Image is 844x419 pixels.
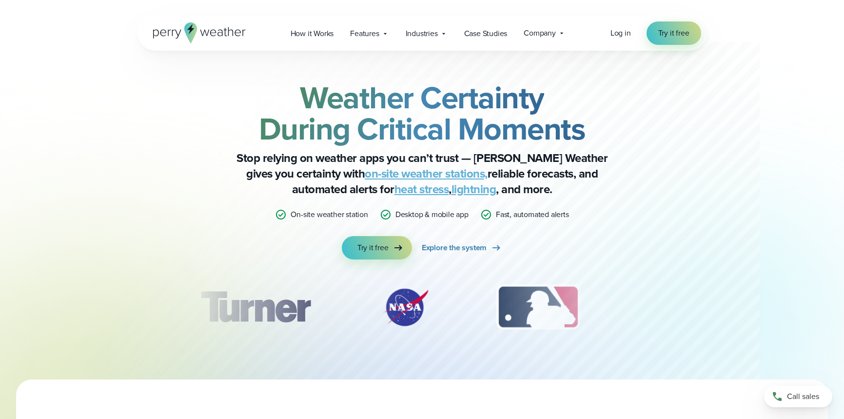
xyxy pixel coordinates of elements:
[636,283,714,332] img: PGA.svg
[186,283,325,332] img: Turner-Construction_1.svg
[610,27,631,39] a: Log in
[422,236,502,259] a: Explore the system
[496,209,569,220] p: Fast, automated alerts
[395,209,469,220] p: Desktop & mobile app
[487,283,589,332] div: 3 of 12
[372,283,440,332] img: NASA.svg
[524,27,556,39] span: Company
[658,27,689,39] span: Try it free
[636,283,714,332] div: 4 of 12
[372,283,440,332] div: 2 of 12
[487,283,589,332] img: MLB.svg
[227,150,617,197] p: Stop relying on weather apps you can’t trust — [PERSON_NAME] Weather gives you certainty with rel...
[422,242,487,254] span: Explore the system
[451,180,496,198] a: lightning
[764,386,832,407] a: Call sales
[186,283,658,337] div: slideshow
[647,21,701,45] a: Try it free
[342,236,412,259] a: Try it free
[394,180,449,198] a: heat stress
[186,283,325,332] div: 1 of 12
[259,75,586,152] strong: Weather Certainty During Critical Moments
[291,28,334,40] span: How it Works
[456,23,516,43] a: Case Studies
[357,242,389,254] span: Try it free
[406,28,438,40] span: Industries
[464,28,508,40] span: Case Studies
[282,23,342,43] a: How it Works
[291,209,368,220] p: On-site weather station
[350,28,379,40] span: Features
[365,165,488,182] a: on-site weather stations,
[787,391,819,402] span: Call sales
